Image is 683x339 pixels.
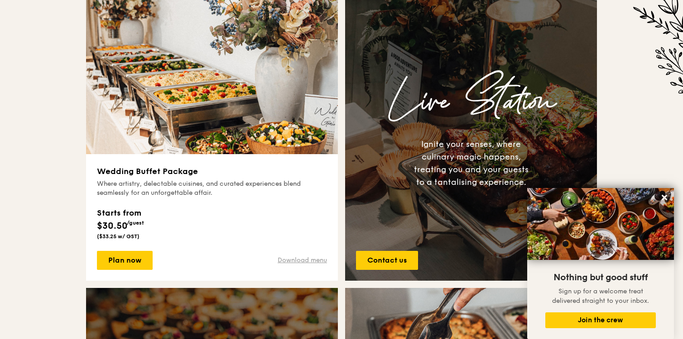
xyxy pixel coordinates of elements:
[97,179,327,198] div: Where artistry, delectable cuisines, and curated experiences blend seamlessly for an unforgettabl...
[278,256,327,265] a: Download menu
[97,233,144,240] div: ($33.25 w/ GST)
[657,190,672,205] button: Close
[97,207,144,219] div: Starts from
[552,287,649,305] span: Sign up for a welcome treat delivered straight to your inbox.
[97,251,153,270] a: Plan now
[410,138,532,188] div: Ignite your senses, where culinary magic happens, treating you and your guests to a tantalising e...
[545,312,656,328] button: Join the crew
[127,220,144,226] span: /guest
[352,73,590,131] h3: Live Station
[553,272,648,283] span: Nothing but good stuff
[97,165,327,178] h3: Wedding Buffet Package
[97,207,144,233] div: $30.50
[527,188,674,260] img: DSC07876-Edit02-Large.jpeg
[356,251,418,270] a: Contact us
